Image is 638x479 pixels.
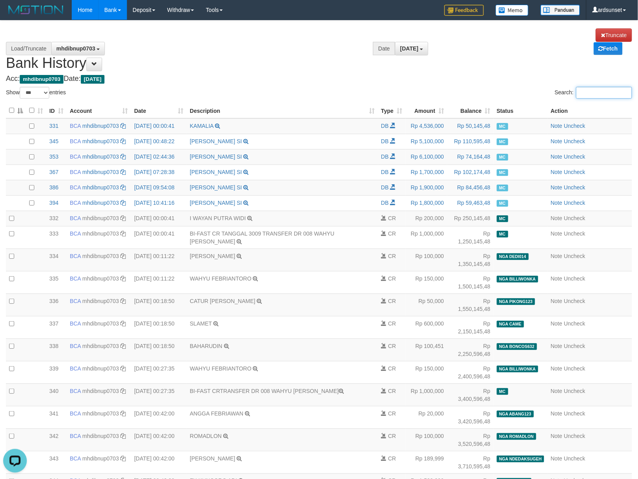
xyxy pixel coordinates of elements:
a: Copy mhdibnup0703 to clipboard [120,169,126,175]
a: Uncheck [564,215,585,221]
span: Manually Checked by: ardonic [497,123,508,130]
th: Type: activate to sort column ascending [378,103,406,118]
a: [PERSON_NAME] SI [190,153,242,160]
span: Manually Checked by: ardonic [497,138,508,145]
span: BCA [70,433,81,439]
button: [DATE] [395,42,428,55]
span: NGA PIKONG123 [497,298,535,305]
span: NGA ABANG123 [497,411,534,417]
td: [DATE] 00:48:22 [131,134,187,149]
td: Rp 3,420,596,48 [447,406,494,428]
a: mhdibnup0703 [82,215,119,221]
a: Uncheck [564,138,585,144]
span: NGA BILLIWONKA [497,366,539,372]
a: [PERSON_NAME] [190,455,235,462]
a: mhdibnup0703 [82,298,119,304]
a: ROMADLON [190,433,222,439]
td: Rp 50,000 [406,294,448,316]
td: [DATE] 00:27:35 [131,361,187,384]
td: Rp 20,000 [406,406,448,428]
span: BCA [70,184,81,191]
label: Search: [555,87,632,99]
span: 336 [49,298,58,304]
a: mhdibnup0703 [82,433,119,439]
th: Action [548,103,632,118]
a: Copy mhdibnup0703 to clipboard [120,410,126,417]
img: MOTION_logo.png [6,4,66,16]
a: Uncheck [564,123,585,129]
span: NGA NDEDAKSUGEH [497,456,545,462]
span: 332 [49,215,58,221]
a: KAMALIA [190,123,213,129]
a: Note [551,275,563,282]
td: Rp 3,710,595,48 [447,451,494,473]
span: CR [388,320,396,327]
th: Amount: activate to sort column ascending [406,103,448,118]
td: [DATE] 02:44:36 [131,149,187,165]
a: Copy mhdibnup0703 to clipboard [120,298,126,304]
td: Rp 59,463,48 [447,195,494,211]
td: Rp 2,150,145,48 [447,316,494,339]
a: Note [551,455,563,462]
td: Rp 84,456,48 [447,180,494,195]
span: Manually Checked by: ardonic [497,200,508,207]
a: Uncheck [564,365,585,372]
td: Rp 2,250,596,48 [447,339,494,361]
a: Note [551,433,563,439]
td: Rp 4,536,000 [406,118,448,134]
a: Copy mhdibnup0703 to clipboard [120,320,126,327]
span: 335 [49,275,58,282]
a: Note [551,138,563,144]
span: 338 [49,343,58,349]
a: mhdibnup0703 [82,200,119,206]
a: Note [551,365,563,372]
span: NGA ROMADLON [497,433,536,440]
span: BCA [70,455,81,462]
td: BI-FAST CRTRANSFER DR 008 WAHYU [PERSON_NAME] [187,384,378,406]
a: Copy mhdibnup0703 to clipboard [120,433,126,439]
td: [DATE] 00:42:00 [131,428,187,451]
th: : activate to sort column ascending [26,103,46,118]
span: BCA [70,320,81,327]
a: Uncheck [564,253,585,259]
a: mhdibnup0703 [82,123,119,129]
a: Copy mhdibnup0703 to clipboard [120,200,126,206]
span: NGA DEDI014 [497,253,529,260]
a: mhdibnup0703 [82,184,119,191]
span: 339 [49,365,58,372]
a: Copy mhdibnup0703 to clipboard [120,388,126,394]
span: BCA [70,253,81,259]
td: Rp 1,900,000 [406,180,448,195]
span: BCA [70,230,81,237]
a: Uncheck [564,410,585,417]
span: [DATE] [400,45,418,52]
a: Fetch [594,42,623,55]
span: BCA [70,410,81,417]
a: Copy mhdibnup0703 to clipboard [120,230,126,237]
span: 343 [49,455,58,462]
td: Rp 1,250,145,48 [447,226,494,249]
td: [DATE] 00:11:22 [131,249,187,271]
span: 333 [49,230,58,237]
td: Rp 250,145,48 [447,211,494,226]
a: mhdibnup0703 [82,253,119,259]
td: Rp 100,451 [406,339,448,361]
h4: Acc: Date: [6,75,632,83]
span: 386 [49,184,58,191]
th: ID: activate to sort column ascending [46,103,67,118]
a: mhdibnup0703 [82,275,119,282]
span: DB [381,153,389,160]
a: mhdibnup0703 [82,410,119,417]
td: Rp 100,000 [406,249,448,271]
th: : activate to sort column descending [6,103,26,118]
td: Rp 110,595,48 [447,134,494,149]
td: Rp 3,400,596,48 [447,384,494,406]
a: Uncheck [564,230,585,237]
a: Note [551,123,563,129]
a: Note [551,153,563,160]
h1: Bank History [6,28,632,71]
select: Showentries [20,87,49,99]
a: Uncheck [564,169,585,175]
td: Rp 6,100,000 [406,149,448,165]
span: CR [388,455,396,462]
